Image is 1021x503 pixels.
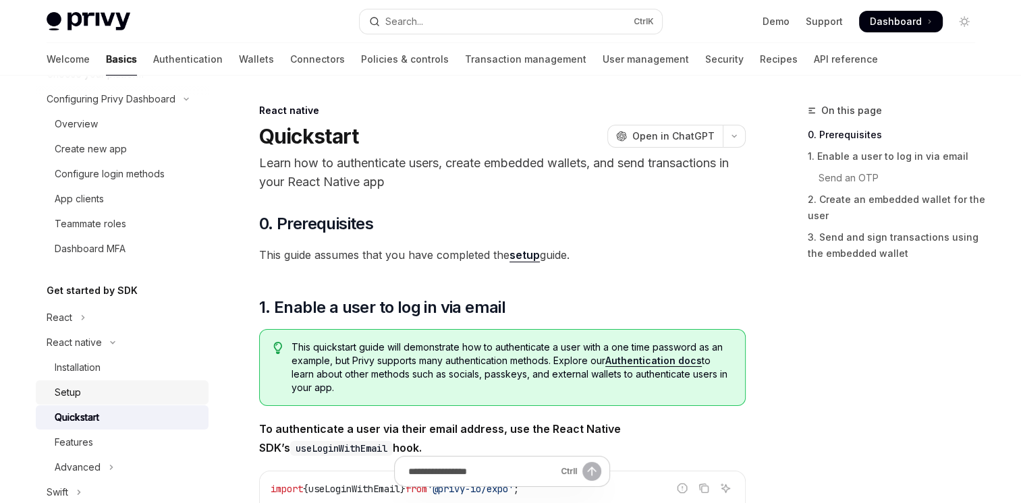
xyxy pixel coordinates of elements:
span: This guide assumes that you have completed the guide. [259,245,746,264]
a: Recipes [760,43,798,76]
a: Authentication docs [605,355,702,367]
button: Toggle dark mode [954,11,975,32]
a: Wallets [239,43,274,76]
strong: To authenticate a user via their email address, use the React Native SDK’s hook. [259,422,621,454]
h1: Quickstart [259,124,359,148]
a: Teammate roles [36,212,209,236]
a: Dashboard MFA [36,237,209,261]
span: Dashboard [870,15,922,28]
div: Search... [385,13,423,30]
a: Overview [36,112,209,136]
a: Features [36,430,209,454]
a: User management [603,43,689,76]
button: Toggle Advanced section [36,455,209,479]
a: Create new app [36,137,209,161]
a: Setup [36,380,209,405]
code: useLoginWithEmail [290,441,393,456]
div: Teammate roles [55,216,126,232]
a: 1. Enable a user to log in via email [808,146,986,167]
a: Welcome [47,43,90,76]
a: 0. Prerequisites [808,124,986,146]
div: Setup [55,384,81,401]
a: Send an OTP [808,167,986,189]
a: Basics [106,43,137,76]
span: On this page [821,102,882,119]
span: 1. Enable a user to log in via email [259,297,505,318]
a: Policies & controls [361,43,449,76]
div: Installation [55,359,101,376]
button: Toggle React native section [36,330,209,355]
a: Dashboard [859,11,943,32]
div: Features [55,434,93,450]
div: Quickstart [55,409,99,425]
div: App clients [55,191,104,207]
div: Create new app [55,141,127,157]
div: React [47,309,72,326]
div: Overview [55,116,98,132]
div: Swift [47,484,68,500]
span: 0. Prerequisites [259,213,373,235]
div: Configuring Privy Dashboard [47,91,175,107]
div: Dashboard MFA [55,241,126,257]
p: Learn how to authenticate users, create embedded wallets, and send transactions in your React Nat... [259,154,746,191]
button: Send message [582,462,601,481]
a: Demo [763,15,790,28]
button: Open in ChatGPT [607,125,723,148]
input: Ask a question... [408,456,555,486]
button: Toggle React section [36,305,209,330]
a: setup [509,248,540,262]
div: Advanced [55,459,101,475]
span: Ctrl K [634,16,654,27]
a: 2. Create an embedded wallet for the user [808,189,986,227]
div: Configure login methods [55,166,165,182]
div: React native [259,104,746,117]
button: Toggle Configuring Privy Dashboard section [36,87,209,111]
a: Installation [36,355,209,380]
a: Security [705,43,744,76]
span: Open in ChatGPT [632,129,715,143]
a: Authentication [153,43,223,76]
a: Connectors [290,43,345,76]
a: 3. Send and sign transactions using the embedded wallet [808,227,986,264]
a: Configure login methods [36,162,209,186]
img: light logo [47,12,130,31]
a: Transaction management [465,43,586,76]
button: Open search [360,9,662,34]
h5: Get started by SDK [47,283,138,299]
div: React native [47,334,102,351]
svg: Tip [273,342,283,354]
span: This quickstart guide will demonstrate how to authenticate a user with a one time password as an ... [292,341,731,394]
a: App clients [36,187,209,211]
a: API reference [814,43,878,76]
a: Quickstart [36,405,209,430]
a: Support [806,15,843,28]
